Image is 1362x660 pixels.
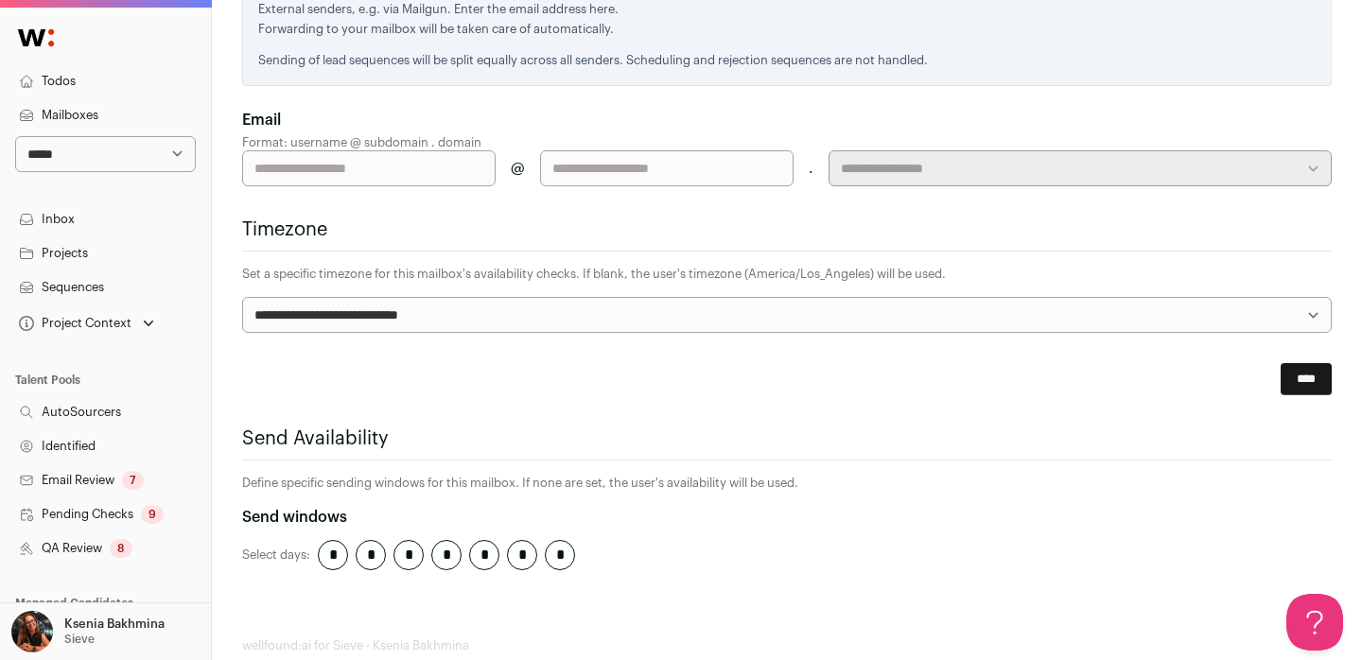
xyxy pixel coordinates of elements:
[1286,594,1343,651] iframe: Help Scout Beacon - Open
[141,505,164,524] div: 9
[8,611,168,652] button: Open dropdown
[242,109,281,131] label: Email
[809,157,813,180] span: .
[15,316,131,331] div: Project Context
[11,611,53,652] img: 13968079-medium_jpg
[110,539,132,558] div: 8
[15,310,158,337] button: Open dropdown
[8,19,64,57] img: Wellfound
[242,547,310,563] p: Select days:
[242,135,1332,150] p: Format: username @ subdomain . domain
[242,426,1332,452] h2: Send Availability
[64,632,95,647] p: Sieve
[258,50,1316,70] p: Sending of lead sequences will be split equally across all senders. Scheduling and rejection sequ...
[511,157,525,180] span: @
[242,217,1332,243] h2: Timezone
[122,471,144,490] div: 7
[242,476,1332,491] p: Define specific sending windows for this mailbox. If none are set, the user's availability will b...
[242,267,1332,282] p: Set a specific timezone for this mailbox's availability checks. If blank, the user's timezone (Am...
[242,506,1332,529] div: Send windows
[258,19,1316,39] p: Forwarding to your mailbox will be taken care of automatically.
[64,617,165,632] p: Ksenia Bakhmina
[242,638,1332,653] footer: wellfound:ai for Sieve - Ksenia Bakhmina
